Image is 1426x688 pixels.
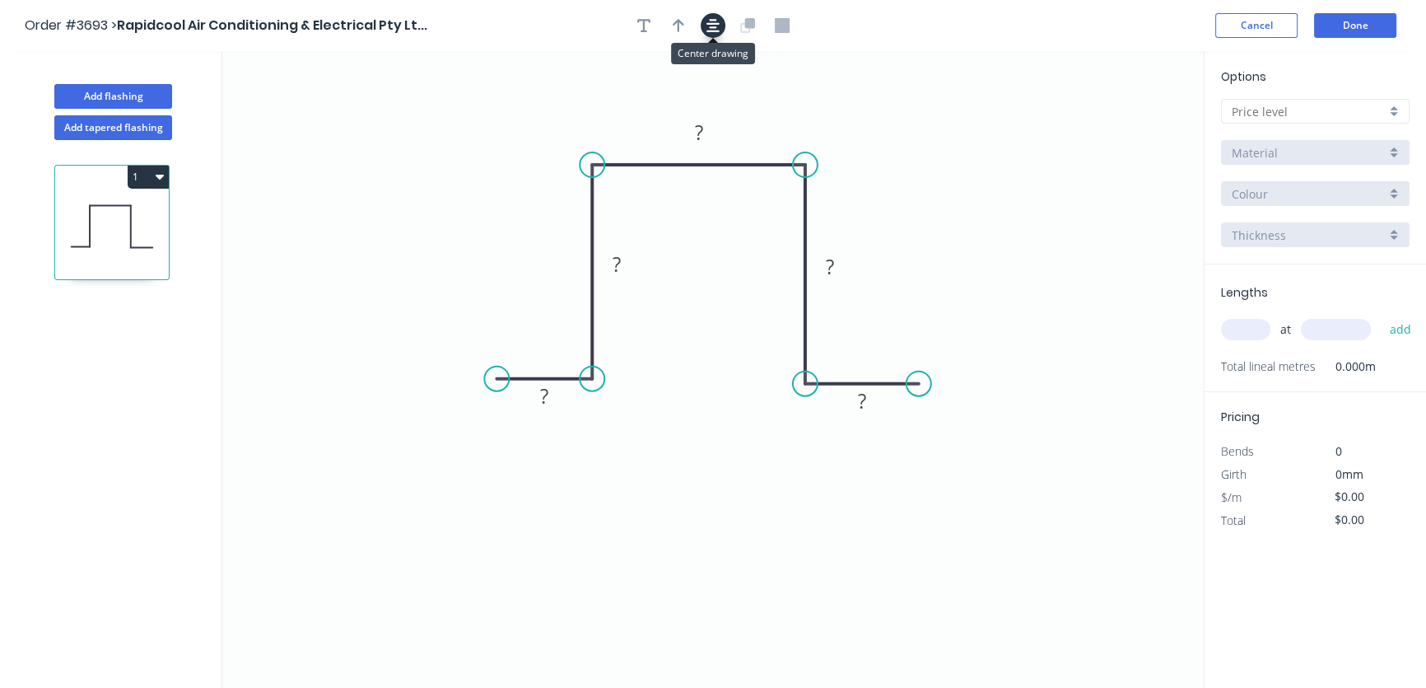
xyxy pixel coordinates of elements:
[128,166,169,189] button: 1
[1221,68,1266,85] span: Options
[1335,443,1342,459] span: 0
[1335,466,1363,482] span: 0mm
[1314,13,1396,38] button: Done
[1232,185,1268,203] span: Colour
[1316,355,1376,378] span: 0.000m
[826,253,834,280] tspan: ?
[1221,409,1260,425] span: Pricing
[1232,103,1386,120] input: Price level
[1232,144,1278,161] span: Material
[695,119,703,146] tspan: ?
[1221,443,1254,459] span: Bends
[1221,466,1247,482] span: Girth
[1215,13,1298,38] button: Cancel
[858,387,866,414] tspan: ?
[1221,284,1268,301] span: Lengths
[54,115,172,140] button: Add tapered flashing
[613,250,621,278] tspan: ?
[1280,318,1291,341] span: at
[1221,489,1242,505] span: $/m
[117,16,427,35] span: Rapidcool Air Conditioning & Electrical Pty Lt...
[671,43,755,64] div: Center drawing
[54,84,172,109] button: Add flashing
[540,382,548,410] tspan: ?
[1221,512,1246,528] span: Total
[1381,316,1419,344] button: add
[1232,227,1286,244] span: Thickness
[1221,355,1316,378] span: Total lineal metres
[25,16,117,35] span: Order #3693 >
[222,51,1204,688] svg: 0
